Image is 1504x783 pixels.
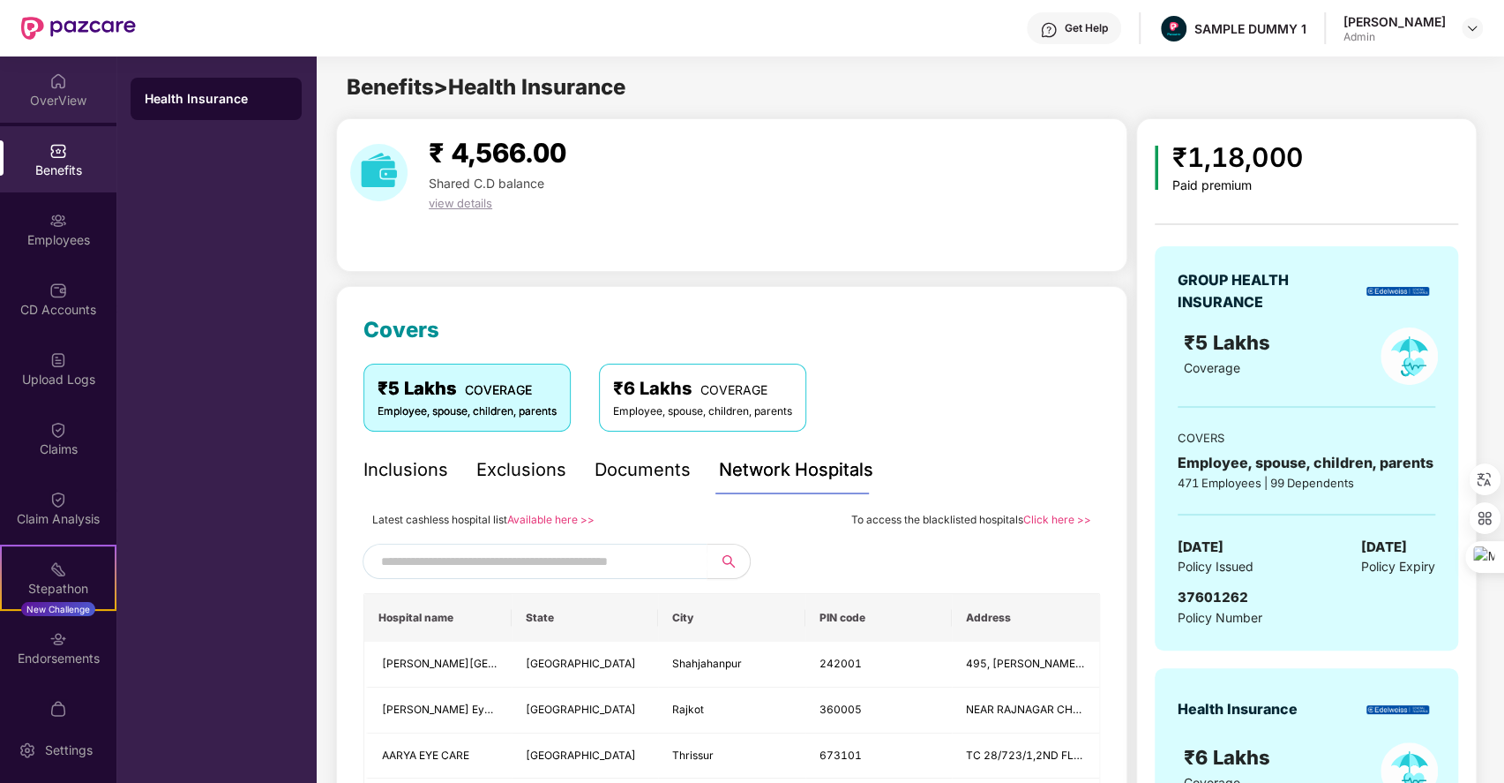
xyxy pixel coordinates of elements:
div: Get Help [1065,21,1108,35]
div: Employee, spouse, children, parents [613,403,792,420]
img: svg+xml;base64,PHN2ZyBpZD0iQ2xhaW0iIHhtbG5zPSJodHRwOi8vd3d3LnczLm9yZy8yMDAwL3N2ZyIgd2lkdGg9IjIwIi... [49,421,67,439]
span: Coverage [1183,360,1239,375]
span: 242001 [819,657,862,670]
div: ₹5 Lakhs [378,375,557,403]
span: ₹6 Lakhs [1183,746,1275,769]
span: 673101 [819,749,862,762]
div: Health Insurance [1178,698,1298,720]
span: Rajkot [672,703,704,716]
th: State [512,594,659,642]
td: Shahjahanpur [658,642,805,688]
span: NEAR RAJNAGAR CHOWK [GEOGRAPHIC_DATA], BESIDE [DEMOGRAPHIC_DATA][PERSON_NAME] [966,703,1463,716]
img: svg+xml;base64,PHN2ZyB4bWxucz0iaHR0cDovL3d3dy53My5vcmcvMjAwMC9zdmciIHdpZHRoPSIyMSIgaGVpZ2h0PSIyMC... [49,561,67,578]
span: COVERAGE [465,382,532,397]
td: AARYA EYE CARE [364,734,512,779]
div: Exclusions [476,456,566,484]
span: Shahjahanpur [672,657,742,670]
div: COVERS [1178,429,1435,447]
div: Documents [595,456,691,484]
td: Netradeep Maxivision Eye Hospitals Pvt Ltd [364,688,512,734]
div: Employee, spouse, children, parents [1178,452,1435,474]
span: COVERAGE [700,382,767,397]
img: policyIcon [1381,328,1438,385]
img: insurerLogo [1366,705,1429,715]
span: Latest cashless hospital list [372,513,507,526]
div: New Challenge [21,602,95,616]
span: [GEOGRAPHIC_DATA] [526,749,636,762]
th: PIN code [805,594,953,642]
img: svg+xml;base64,PHN2ZyBpZD0iQ0RfQWNjb3VudHMiIGRhdGEtbmFtZT0iQ0QgQWNjb3VudHMiIHhtbG5zPSJodHRwOi8vd3... [49,282,67,299]
th: City [658,594,805,642]
div: Health Insurance [145,90,288,108]
span: Thrissur [672,749,714,762]
span: [GEOGRAPHIC_DATA] [526,657,636,670]
span: Policy Expiry [1361,557,1435,576]
span: Policy Issued [1178,557,1253,576]
td: Uttar Pradesh [512,642,659,688]
td: NEAR RAJNAGAR CHOWK NANA MUVA MAIN ROAD, BESIDE SURYAMUKHI HANUMAN TEMPLE [952,688,1099,734]
img: download [350,144,408,201]
img: svg+xml;base64,PHN2ZyBpZD0iRW5kb3JzZW1lbnRzIiB4bWxucz0iaHR0cDovL3d3dy53My5vcmcvMjAwMC9zdmciIHdpZH... [49,630,67,648]
span: 360005 [819,703,862,716]
div: SAMPLE DUMMY 1 [1194,20,1306,37]
td: 495, Tarin Bahadurganj, Machinery Market [952,642,1099,688]
div: ₹6 Lakhs [613,375,792,403]
span: search [707,554,750,568]
div: ₹1,18,000 [1172,137,1302,178]
span: Shared C.D balance [429,176,544,191]
span: [DATE] [1178,537,1223,558]
div: GROUP HEALTH INSURANCE [1178,269,1332,313]
img: svg+xml;base64,PHN2ZyBpZD0iQ2xhaW0iIHhtbG5zPSJodHRwOi8vd3d3LnczLm9yZy8yMDAwL3N2ZyIgd2lkdGg9IjIwIi... [49,491,67,508]
a: Available here >> [507,513,595,526]
img: insurerLogo [1366,287,1429,297]
img: svg+xml;base64,PHN2ZyBpZD0iRW1wbG95ZWVzIiB4bWxucz0iaHR0cDovL3d3dy53My5vcmcvMjAwMC9zdmciIHdpZHRoPS... [49,212,67,230]
span: ₹ 4,566.00 [429,137,566,169]
td: Thrissur [658,734,805,779]
td: NIPUN HOSPITAL [364,642,512,688]
img: svg+xml;base64,PHN2ZyBpZD0iSG9tZSIgeG1sbnM9Imh0dHA6Ly93d3cudzMub3JnLzIwMDAvc3ZnIiB3aWR0aD0iMjAiIG... [49,72,67,90]
span: Covers [363,317,439,343]
img: icon [1155,146,1159,190]
img: svg+xml;base64,PHN2ZyBpZD0iVXBsb2FkX0xvZ3MiIGRhdGEtbmFtZT0iVXBsb2FkIExvZ3MiIHhtbG5zPSJodHRwOi8vd3... [49,351,67,369]
img: svg+xml;base64,PHN2ZyBpZD0iQmVuZWZpdHMiIHhtbG5zPSJodHRwOi8vd3d3LnczLm9yZy8yMDAwL3N2ZyIgd2lkdGg9Ij... [49,142,67,160]
span: [GEOGRAPHIC_DATA] [526,703,636,716]
span: [PERSON_NAME] Eye Hospitals Pvt Ltd [382,703,577,716]
span: 495, [PERSON_NAME], Machinery Market [966,657,1178,670]
th: Hospital name [364,594,512,642]
span: Hospital name [378,611,498,625]
span: [PERSON_NAME][GEOGRAPHIC_DATA] [382,657,580,670]
span: Policy Number [1178,610,1262,625]
td: TC 28/723/1,2ND FLOOR PALLITHANAM, BUS STAND [952,734,1099,779]
a: Click here >> [1023,513,1091,526]
div: 471 Employees | 99 Dependents [1178,474,1435,492]
div: [PERSON_NAME] [1343,13,1446,30]
td: Rajkot [658,688,805,734]
span: ₹5 Lakhs [1183,331,1275,354]
div: Inclusions [363,456,448,484]
button: search [707,544,751,579]
div: Paid premium [1172,178,1302,193]
div: Settings [40,742,98,759]
img: svg+xml;base64,PHN2ZyBpZD0iTXlfT3JkZXJzIiBkYXRhLW5hbWU9Ik15IE9yZGVycyIgeG1sbnM9Imh0dHA6Ly93d3cudz... [49,700,67,718]
img: svg+xml;base64,PHN2ZyBpZD0iU2V0dGluZy0yMHgyMCIgeG1sbnM9Imh0dHA6Ly93d3cudzMub3JnLzIwMDAvc3ZnIiB3aW... [19,742,36,759]
span: TC 28/723/1,2ND FLOOR PALLITHANAM, BUS STAND [966,749,1240,762]
span: 37601262 [1178,589,1248,606]
span: Address [966,611,1085,625]
img: svg+xml;base64,PHN2ZyBpZD0iSGVscC0zMngzMiIgeG1sbnM9Imh0dHA6Ly93d3cudzMub3JnLzIwMDAvc3ZnIiB3aWR0aD... [1040,21,1058,39]
th: Address [952,594,1099,642]
span: [DATE] [1361,537,1407,558]
div: Employee, spouse, children, parents [378,403,557,420]
span: Benefits > Health Insurance [347,74,625,100]
span: To access the blacklisted hospitals [851,513,1023,526]
div: Network Hospitals [719,456,873,484]
span: AARYA EYE CARE [382,749,469,762]
div: Admin [1343,30,1446,44]
img: New Pazcare Logo [21,17,136,40]
td: Gujarat [512,688,659,734]
div: Stepathon [2,580,115,598]
span: view details [429,196,492,210]
img: svg+xml;base64,PHN2ZyBpZD0iRHJvcGRvd24tMzJ4MzIiIHhtbG5zPSJodHRwOi8vd3d3LnczLm9yZy8yMDAwL3N2ZyIgd2... [1465,21,1479,35]
img: Pazcare_Alternative_logo-01-01.png [1161,16,1186,41]
td: Kerala [512,734,659,779]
